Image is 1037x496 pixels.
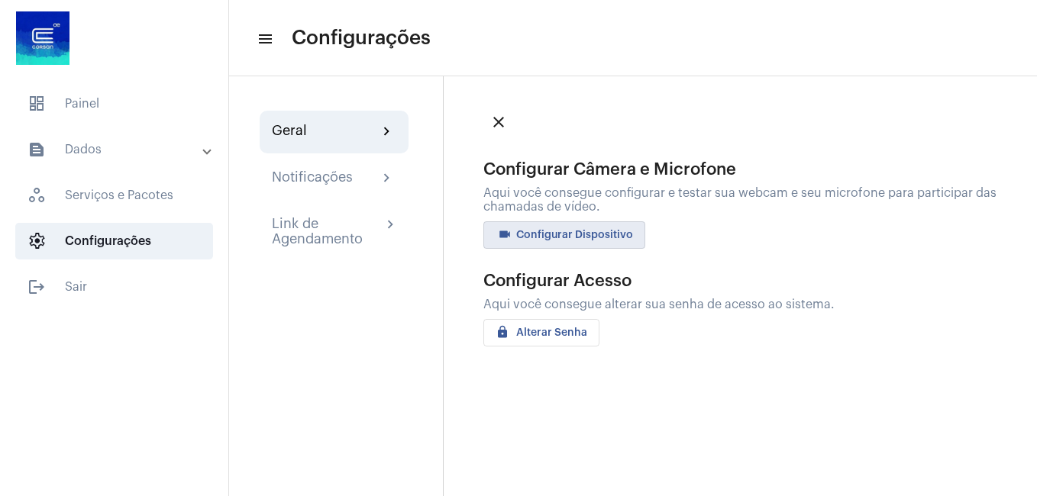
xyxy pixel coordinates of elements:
div: Link de Agendamento [272,216,382,246]
mat-icon: chevron_right [378,123,396,141]
mat-icon: locker [496,325,514,343]
mat-icon: chevron_right [382,216,396,234]
span: Sair [15,269,213,305]
div: Aqui você consegue configurar e testar sua webcam e seu microfone para participar das chamadas de... [483,186,1006,214]
span: Configurações [15,223,213,259]
div: Aqui você consegue alterar sua senha de acesso ao sistema. [483,298,1006,311]
mat-icon: sidenav icon [257,30,272,48]
span: Configurações [292,26,431,50]
span: sidenav icon [27,186,46,205]
div: Notificações [272,169,353,188]
span: Alterar Senha [496,327,587,338]
mat-icon: sidenav icon [27,278,46,296]
span: Painel [15,85,213,122]
button: Alterar Senha [483,319,599,346]
mat-panel-title: Dados [27,140,204,159]
mat-icon: close [489,113,508,131]
button: Configurar Dispositivo [483,221,645,249]
span: sidenav icon [27,232,46,250]
mat-icon: videocam [496,227,514,246]
span: Configurar Dispositivo [496,230,633,240]
mat-icon: sidenav icon [27,140,46,159]
span: Serviços e Pacotes [15,177,213,214]
mat-icon: chevron_right [378,169,396,188]
img: d4669ae0-8c07-2337-4f67-34b0df7f5ae4.jpeg [12,8,73,69]
div: Configurar Câmera e Microfone [483,160,1006,179]
div: Configurar Acesso [483,272,1006,290]
span: sidenav icon [27,95,46,113]
mat-expansion-panel-header: sidenav iconDados [9,131,228,168]
div: Geral [272,123,307,141]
